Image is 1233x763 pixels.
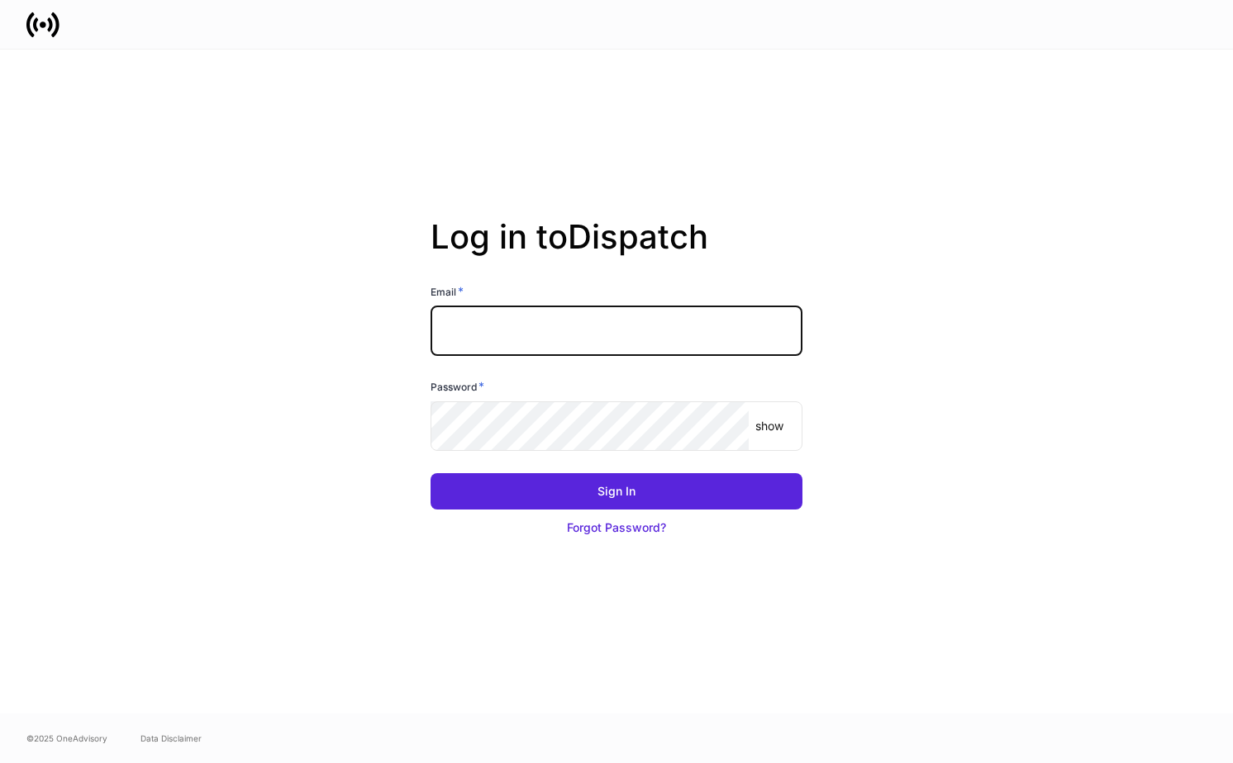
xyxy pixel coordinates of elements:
[431,509,802,546] button: Forgot Password?
[431,378,484,395] h6: Password
[26,732,107,745] span: © 2025 OneAdvisory
[755,418,783,434] p: show
[431,217,802,283] h2: Log in to Dispatch
[431,473,802,509] button: Sign In
[140,732,202,745] a: Data Disclaimer
[597,483,636,500] div: Sign In
[431,283,464,300] h6: Email
[567,519,666,536] div: Forgot Password?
